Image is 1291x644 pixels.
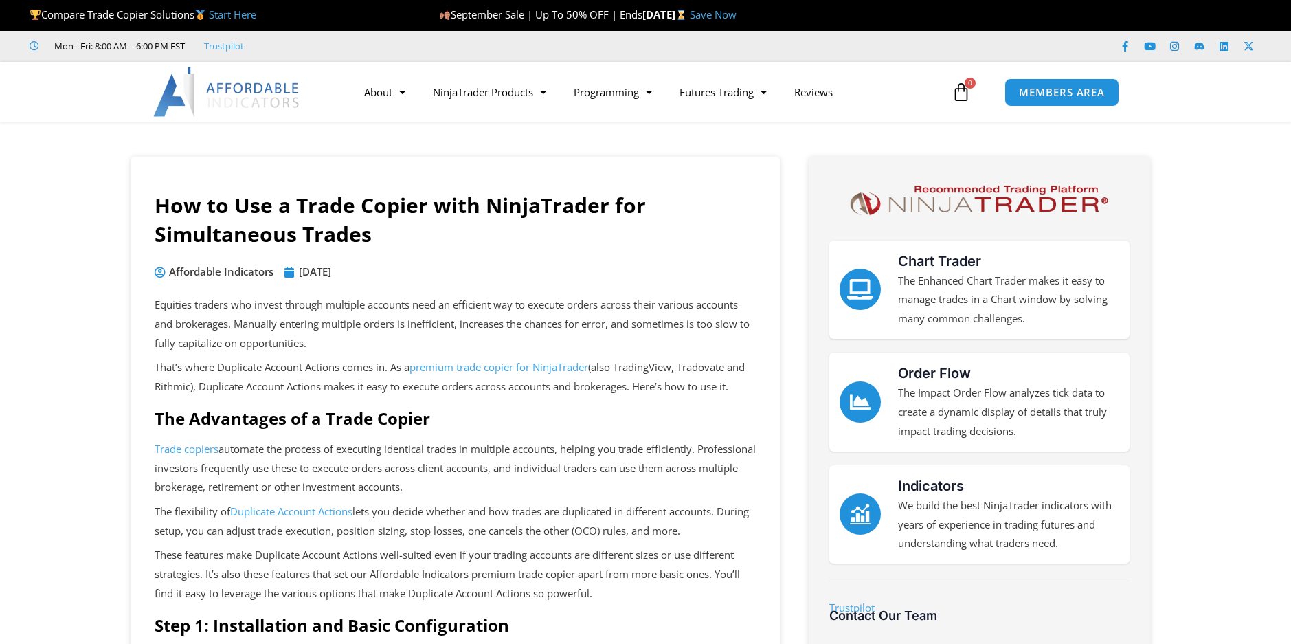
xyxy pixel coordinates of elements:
a: NinjaTrader Products [419,76,560,108]
a: Order Flow [898,365,971,381]
span: Equities traders who invest through multiple accounts need an efficient way to execute orders acr... [155,298,750,350]
a: Indicators [840,493,881,535]
p: The Impact Order Flow analyzes tick data to create a dynamic display of details that truly impact... [898,384,1119,441]
span: Mon - Fri: 8:00 AM – 6:00 PM EST [51,38,185,54]
span: September Sale | Up To 50% OFF | Ends [439,8,642,21]
span: The flexibility of [155,504,230,518]
b: Step 1: Installation and Basic Configuration [155,614,509,636]
span: automate the process of executing identical trades in multiple accounts, helping you trade effici... [155,442,756,494]
b: The Advantages of a Trade Copier [155,407,430,430]
a: Start Here [209,8,256,21]
a: Chart Trader [898,253,981,269]
nav: Menu [350,76,948,108]
p: We build the best NinjaTrader indicators with years of experience in trading futures and understa... [898,496,1119,554]
h3: Contact Our Team [829,608,1130,623]
time: [DATE] [299,265,331,278]
a: Reviews [781,76,846,108]
a: Save Now [690,8,737,21]
a: Trade copiers [155,442,218,456]
strong: [DATE] [642,8,690,21]
span: MEMBERS AREA [1019,87,1105,98]
p: The Enhanced Chart Trader makes it easy to manage trades in a Chart window by solving many common... [898,271,1119,329]
a: 0 [931,72,991,112]
img: 🏆 [30,10,41,20]
a: Indicators [898,478,964,494]
a: Trustpilot [204,40,244,52]
span: (also TradingView, Tradovate and Rithmic), Duplicate Account Actions makes it easy to execute ord... [155,360,745,393]
a: Futures Trading [666,76,781,108]
span: That’s where Duplicate Account Actions comes in. As a [155,360,409,374]
span: These features make Duplicate Account Actions well-suited even if your trading accounts are diffe... [155,548,740,600]
a: Programming [560,76,666,108]
span: Compare Trade Copier Solutions [30,8,256,21]
img: LogoAI | Affordable Indicators – NinjaTrader [153,67,301,117]
img: 🍂 [440,10,450,20]
a: Duplicate Account Actions [230,504,352,518]
a: MEMBERS AREA [1004,78,1119,107]
img: NinjaTrader Logo | Affordable Indicators – NinjaTrader [844,181,1114,220]
a: premium trade copier for NinjaTrader [409,360,588,374]
span: 0 [965,78,976,89]
span: lets you decide whether and how trades are duplicated in different accounts. During setup, you ca... [155,504,749,537]
a: About [350,76,419,108]
img: 🥇 [195,10,205,20]
h1: How to Use a Trade Copier with NinjaTrader for Simultaneous Trades [155,191,756,249]
a: Order Flow [840,381,881,423]
a: Chart Trader [840,269,881,310]
a: Trustpilot [829,601,875,614]
img: ⌛ [676,10,686,20]
span: Affordable Indicators [166,263,273,282]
